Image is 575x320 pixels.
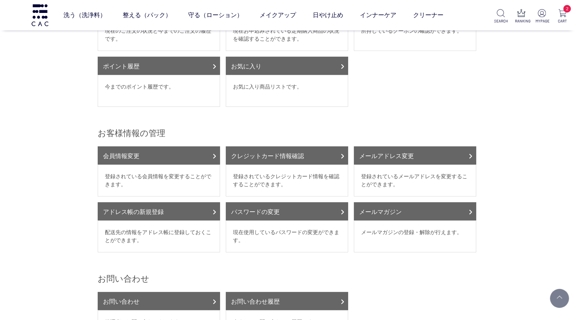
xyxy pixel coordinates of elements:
p: MYPAGE [535,18,548,24]
h2: お客様情報の管理 [98,128,478,139]
dd: 今までのポイント履歴です。 [98,75,220,107]
p: 配送先の情報をアドレス帳に登録しておくことができます。 [105,228,213,244]
dd: 登録されているメールアドレスを変更することができます。 [354,165,476,196]
p: SEARCH [494,18,507,24]
a: ポイント履歴 [98,57,220,75]
p: CART [556,18,569,24]
a: SEARCH [494,9,507,24]
dd: 登録されている会員情報を変更することができます。 [98,165,220,196]
a: メールアドレス変更 [354,146,476,165]
a: 2 CART [556,9,569,24]
a: RANKING [515,9,528,24]
h2: お問い合わせ [98,273,478,284]
a: 守る（ローション） [188,5,242,26]
a: 日やけ止め [312,5,343,26]
span: 2 [563,5,571,13]
a: お問い合わせ [98,292,220,310]
dd: メールマガジンの登録・解除が行えます。 [354,220,476,252]
img: logo [30,4,49,26]
a: MYPAGE [535,9,548,24]
a: お気に入り [226,57,348,75]
a: パスワードの変更 [226,202,348,220]
a: メイクアップ [259,5,296,26]
a: お問い合わせ履歴 [226,292,348,310]
a: クリーナー [413,5,443,26]
a: インナーケア [360,5,396,26]
a: 洗う（洗浄料） [63,5,106,26]
dd: 現在使用しているパスワードの変更ができます。 [226,220,348,252]
a: 整える（パック） [122,5,171,26]
a: 会員情報変更 [98,146,220,165]
a: アドレス帳の新規登録 [98,202,220,220]
a: メールマガジン [354,202,476,220]
p: RANKING [515,18,528,24]
a: クレジットカード情報確認 [226,146,348,165]
dd: お気に入り商品リストです。 [226,75,348,107]
dd: 登録されているクレジットカード情報を確認することができます。 [226,165,348,196]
